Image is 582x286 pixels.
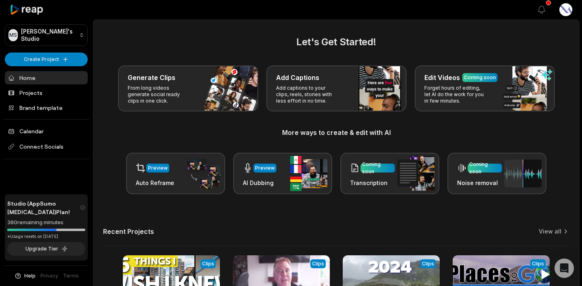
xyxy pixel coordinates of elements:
img: noise_removal.png [504,160,542,187]
h3: Generate Clips [128,73,175,82]
div: Preview [255,164,275,172]
span: Studio (AppSumo [MEDICAL_DATA]) Plan! [7,199,80,216]
a: Terms [63,272,79,280]
span: Help [24,272,36,280]
a: Calendar [5,124,88,138]
h2: Let's Get Started! [103,35,569,49]
h3: Edit Videos [424,73,460,82]
span: Connect Socials [5,139,88,154]
h3: Auto Reframe [136,179,174,187]
h3: Transcription [350,179,395,187]
button: Help [14,272,36,280]
button: Create Project [5,53,88,66]
div: 380 remaining minutes [7,219,85,227]
img: auto_reframe.png [183,158,220,189]
a: Brand template [5,101,88,114]
p: From long videos generate social ready clips in one click. [128,85,190,104]
p: Forget hours of editing, let AI do the work for you in few minutes. [424,85,487,104]
div: Coming soon [469,161,500,175]
a: Projects [5,86,88,99]
div: MS [8,29,18,41]
h3: AI Dubbing [243,179,276,187]
button: Upgrade Tier [7,242,85,256]
div: Coming soon [362,161,393,175]
img: ai_dubbing.png [290,156,327,191]
div: Open Intercom Messenger [555,259,574,278]
h3: Add Captions [276,73,319,82]
p: [PERSON_NAME]'s Studio [21,28,76,42]
img: transcription.png [397,156,434,191]
p: Add captions to your clips, reels, stories with less effort in no time. [276,85,339,104]
a: View all [539,227,561,236]
h3: More ways to create & edit with AI [103,128,569,137]
a: Home [5,71,88,84]
div: Preview [148,164,168,172]
h3: Noise removal [457,179,502,187]
div: *Usage resets on [DATE] [7,233,85,240]
h2: Recent Projects [103,227,154,236]
a: Privacy [40,272,58,280]
div: Coming soon [464,74,496,81]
